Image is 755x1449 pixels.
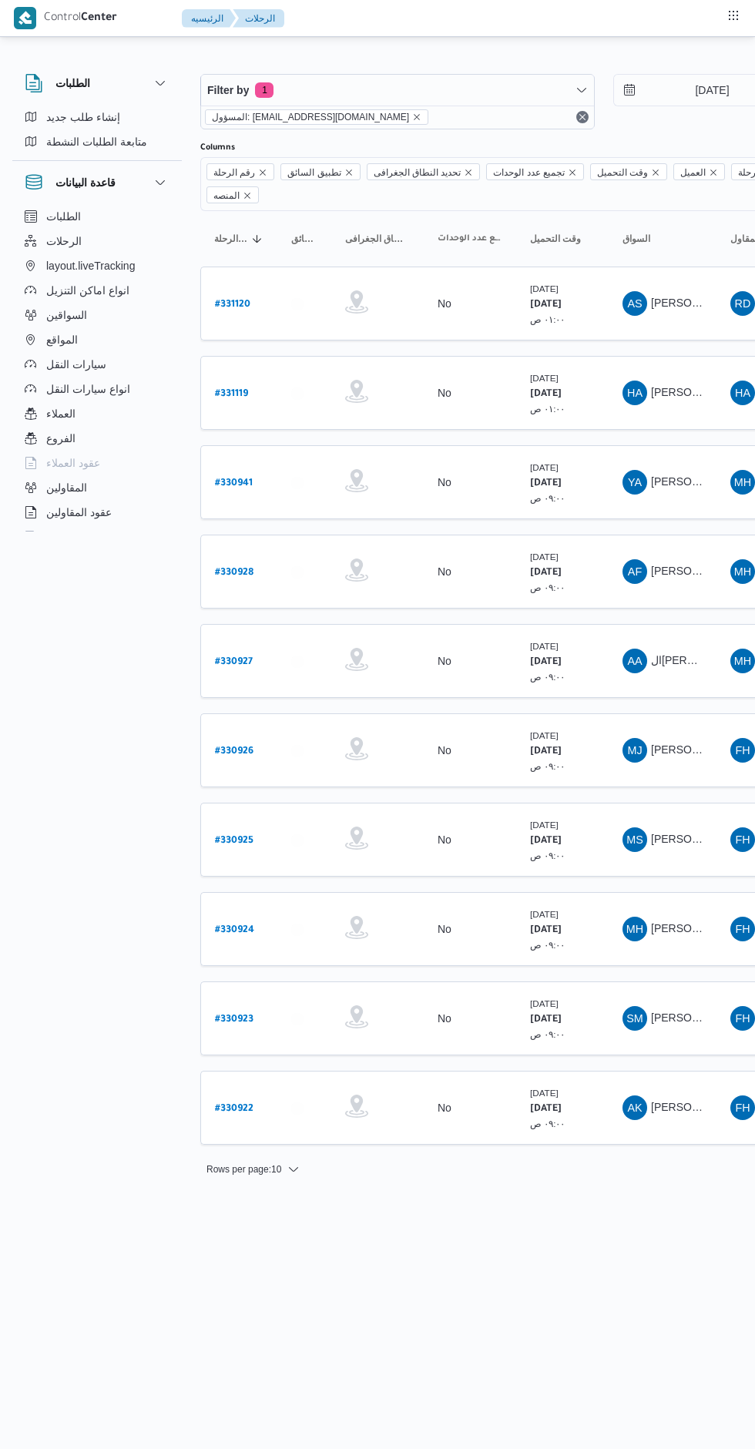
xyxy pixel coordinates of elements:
[651,168,660,177] button: Remove وقت التحميل from selection in this group
[213,164,255,181] span: رقم الرحلة
[438,386,451,400] div: No
[46,478,87,497] span: المقاولين
[215,925,254,936] b: # 330924
[622,1095,647,1120] div: Aiamun Khamais Rafaaa Muhammad
[206,163,274,180] span: رقم الرحلة
[46,132,147,151] span: متابعة الطلبات النشطة
[530,389,562,400] b: [DATE]
[627,291,642,316] span: AS
[207,81,249,99] span: Filter by
[680,164,706,181] span: العميل
[46,404,75,423] span: العملاء
[18,377,176,401] button: انواع سيارات النقل
[374,164,461,181] span: تحديد النطاق الجغرافى
[651,654,750,666] span: ال[PERSON_NAME]
[730,738,755,763] div: Ftha Hassan Jlal Abo Alhassan Shrkah Trabo
[12,105,182,160] div: الطلبات
[215,1015,253,1025] b: # 330923
[622,738,647,763] div: Muhammad Jmal Abadalaata Abadalihamaid
[530,404,565,414] small: ٠١:٠٠ ص
[568,168,577,177] button: Remove تجميع عدد الوحدات from selection in this group
[530,568,562,579] b: [DATE]
[215,746,253,757] b: # 330926
[530,641,559,651] small: [DATE]
[46,528,110,546] span: اجهزة التليفون
[46,232,82,250] span: الرحلات
[735,917,750,941] span: FH
[628,559,642,584] span: AF
[590,163,667,180] span: وقت التحميل
[206,1160,281,1179] span: Rows per page : 10
[215,562,253,582] a: #330928
[46,380,130,398] span: انواع سيارات النقل
[530,672,565,682] small: ٠٩:٠٠ ص
[734,649,751,673] span: MH
[530,314,565,324] small: ٠١:٠٠ ص
[530,1029,565,1039] small: ٠٩:٠٠ ص
[464,168,473,177] button: Remove تحديد النطاق الجغرافى from selection in this group
[730,649,755,673] div: Maroah Husam Aldin Saad Ala
[215,293,250,314] a: #331120
[530,761,565,771] small: ٠٩:٠٠ ص
[438,233,502,245] span: تجميع عدد الوحدات
[735,291,751,316] span: RD
[215,657,253,668] b: # 330927
[46,429,75,448] span: الفروع
[25,173,169,192] button: قاعدة البيانات
[651,475,740,488] span: [PERSON_NAME]
[709,168,718,177] button: Remove العميل from selection in this group
[214,233,248,245] span: رقم الرحلة; Sorted in descending order
[597,164,648,181] span: وقت التحميل
[243,191,252,200] button: Remove المنصه from selection in this group
[12,204,182,538] div: قاعدة البيانات
[81,12,117,25] b: Center
[734,559,751,584] span: MH
[18,105,176,129] button: إنشاء طلب جديد
[46,454,100,472] span: عقود العملاء
[200,1160,306,1179] button: Rows per page:10
[530,552,559,562] small: [DATE]
[438,1101,451,1115] div: No
[616,226,709,251] button: السواق
[530,233,581,245] span: وقت التحميل
[735,827,750,852] span: FH
[215,383,248,404] a: #331119
[651,386,740,398] span: [PERSON_NAME]
[530,940,565,950] small: ٠٩:٠٠ ص
[530,1015,562,1025] b: [DATE]
[213,187,240,204] span: المنصه
[730,381,755,405] div: Husam Aldin Tahir Ala Muhammad
[215,1104,253,1115] b: # 330922
[438,743,451,757] div: No
[18,303,176,327] button: السواقين
[412,112,421,122] button: remove selected entity
[18,451,176,475] button: عقود العملاء
[46,330,78,349] span: المواقع
[46,257,135,275] span: layout.liveTracking
[215,568,253,579] b: # 330928
[215,389,248,400] b: # 331119
[627,381,643,405] span: HA
[18,278,176,303] button: انواع اماكن التنزيل
[18,525,176,549] button: اجهزة التليفون
[530,730,559,740] small: [DATE]
[345,233,410,245] span: تحديد النطاق الجغرافى
[730,827,755,852] div: Ftha Hassan Jlal Abo Alhassan Shrkah Trabo
[530,373,559,383] small: [DATE]
[251,233,263,245] svg: Sorted in descending order
[730,1095,755,1120] div: Ftha Hassan Jlal Abo Alhassan Shrkah Trabo
[200,142,235,154] label: Columns
[18,204,176,229] button: الطلبات
[486,163,584,180] span: تجميع عدد الوحدات
[530,925,562,936] b: [DATE]
[18,352,176,377] button: سيارات النقل
[530,493,565,503] small: ٠٩:٠٠ ص
[530,582,565,592] small: ٠٩:٠٠ ص
[25,74,169,92] button: الطلبات
[673,163,725,180] span: العميل
[628,470,642,495] span: YA
[255,82,273,98] span: 1 active filters
[215,478,253,489] b: # 330941
[438,833,451,847] div: No
[287,164,341,181] span: تطبيق السائق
